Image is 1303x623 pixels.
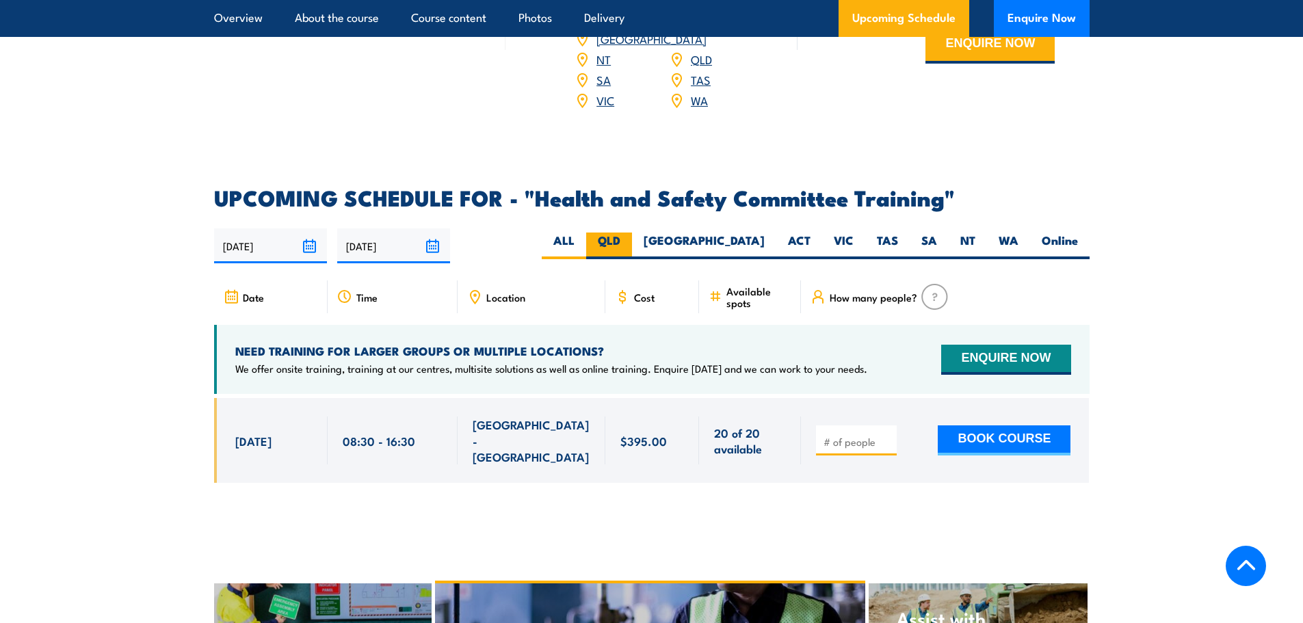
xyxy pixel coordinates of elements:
[214,228,327,263] input: From date
[586,233,632,259] label: QLD
[830,291,917,303] span: How many people?
[691,92,708,108] a: WA
[938,425,1070,455] button: BOOK COURSE
[356,291,378,303] span: Time
[235,362,867,375] p: We offer onsite training, training at our centres, multisite solutions as well as online training...
[822,233,865,259] label: VIC
[776,233,822,259] label: ACT
[620,433,667,449] span: $395.00
[596,92,614,108] a: VIC
[824,435,892,449] input: # of people
[714,425,786,457] span: 20 of 20 available
[337,228,450,263] input: To date
[691,51,712,67] a: QLD
[596,71,611,88] a: SA
[865,233,910,259] label: TAS
[691,71,711,88] a: TAS
[910,233,949,259] label: SA
[949,233,987,259] label: NT
[214,187,1090,207] h2: UPCOMING SCHEDULE FOR - "Health and Safety Committee Training"
[486,291,525,303] span: Location
[343,433,415,449] span: 08:30 - 16:30
[243,291,264,303] span: Date
[1030,233,1090,259] label: Online
[542,233,586,259] label: ALL
[235,433,272,449] span: [DATE]
[634,291,655,303] span: Cost
[632,233,776,259] label: [GEOGRAPHIC_DATA]
[596,51,611,67] a: NT
[726,285,791,308] span: Available spots
[941,345,1070,375] button: ENQUIRE NOW
[596,30,707,47] a: [GEOGRAPHIC_DATA]
[473,416,590,464] span: [GEOGRAPHIC_DATA] - [GEOGRAPHIC_DATA]
[925,27,1055,64] button: ENQUIRE NOW
[987,233,1030,259] label: WA
[235,343,867,358] h4: NEED TRAINING FOR LARGER GROUPS OR MULTIPLE LOCATIONS?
